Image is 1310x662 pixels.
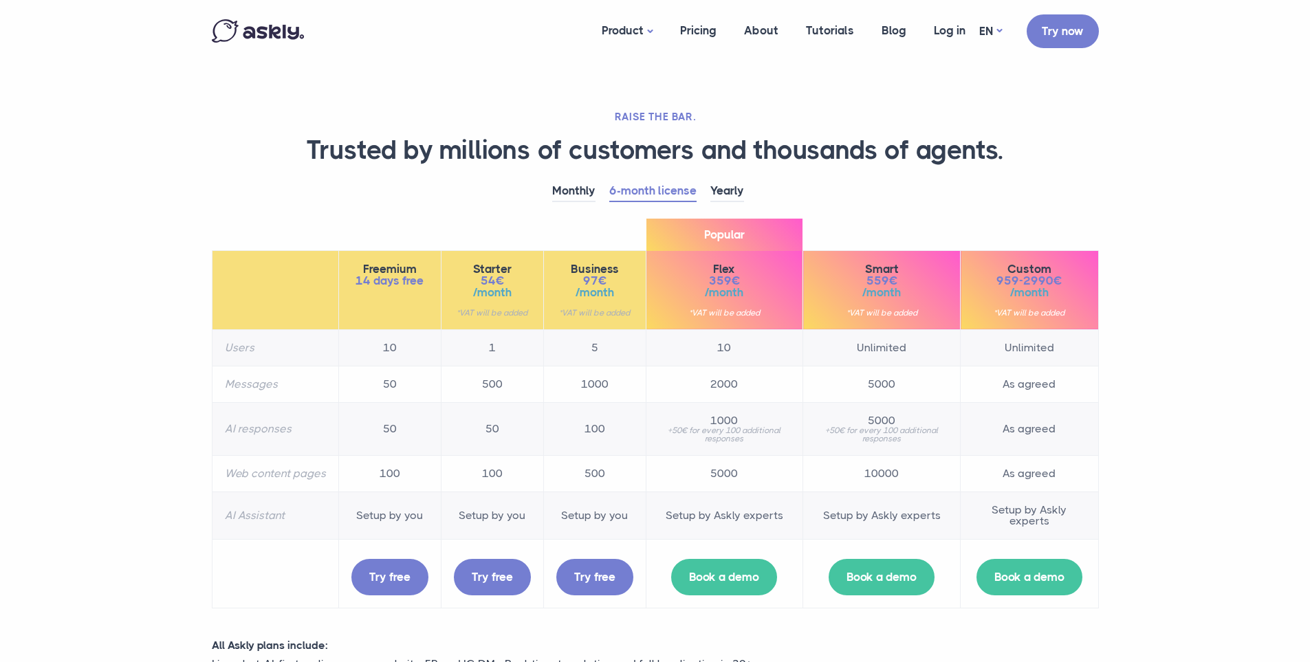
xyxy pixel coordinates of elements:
th: AI Assistant [212,492,338,539]
a: Yearly [710,181,744,202]
td: 10000 [803,455,961,492]
span: 559€ [816,275,948,287]
span: /month [454,287,531,298]
a: Book a demo [671,559,777,595]
span: 97€ [556,275,633,287]
span: 1000 [659,415,791,426]
td: 100 [543,402,646,455]
small: *VAT will be added [556,309,633,317]
th: Web content pages [212,455,338,492]
span: 14 days free [351,275,428,287]
td: 500 [543,455,646,492]
th: Messages [212,366,338,402]
a: Blog [868,4,920,57]
span: Freemium [351,263,428,275]
small: *VAT will be added [454,309,531,317]
span: Custom [973,263,1085,275]
a: Try now [1027,14,1099,48]
a: Log in [920,4,979,57]
td: 1 [441,329,543,366]
span: 5000 [816,415,948,426]
span: As agreed [973,423,1085,434]
span: As agreed [973,468,1085,479]
td: 50 [441,402,543,455]
img: Askly [212,19,304,43]
span: /month [556,287,633,298]
a: Try free [351,559,428,595]
small: +50€ for every 100 additional responses [659,426,791,443]
a: About [730,4,792,57]
span: Smart [816,263,948,275]
td: 50 [338,402,441,455]
small: *VAT will be added [973,309,1085,317]
td: Setup by Askly experts [803,492,961,539]
a: 6-month license [609,181,697,202]
a: EN [979,21,1002,41]
span: /month [659,287,791,298]
a: Product [588,4,666,58]
a: Try free [454,559,531,595]
td: As agreed [961,366,1098,402]
td: Unlimited [803,329,961,366]
td: Setup by you [441,492,543,539]
a: Tutorials [792,4,868,57]
td: 5000 [646,455,803,492]
h2: RAISE THE BAR. [212,110,1099,124]
td: Setup by you [543,492,646,539]
small: *VAT will be added [659,309,791,317]
span: Business [556,263,633,275]
a: Monthly [552,181,596,202]
span: Flex [659,263,791,275]
span: Popular [646,219,803,251]
th: Users [212,329,338,366]
span: 54€ [454,275,531,287]
strong: All Askly plans include: [212,639,328,652]
a: Book a demo [976,559,1082,595]
td: 2000 [646,366,803,402]
a: Pricing [666,4,730,57]
a: Try free [556,559,633,595]
td: Setup by Askly experts [646,492,803,539]
span: /month [973,287,1085,298]
td: 50 [338,366,441,402]
span: Starter [454,263,531,275]
td: Unlimited [961,329,1098,366]
span: 959-2990€ [973,275,1085,287]
td: 100 [441,455,543,492]
small: +50€ for every 100 additional responses [816,426,948,443]
td: Setup by you [338,492,441,539]
td: 5000 [803,366,961,402]
td: Setup by Askly experts [961,492,1098,539]
td: 10 [646,329,803,366]
th: AI responses [212,402,338,455]
td: 5 [543,329,646,366]
h1: Trusted by millions of customers and thousands of agents. [212,134,1099,167]
td: 10 [338,329,441,366]
small: *VAT will be added [816,309,948,317]
td: 100 [338,455,441,492]
span: 359€ [659,275,791,287]
td: 1000 [543,366,646,402]
a: Book a demo [829,559,935,595]
span: /month [816,287,948,298]
td: 500 [441,366,543,402]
